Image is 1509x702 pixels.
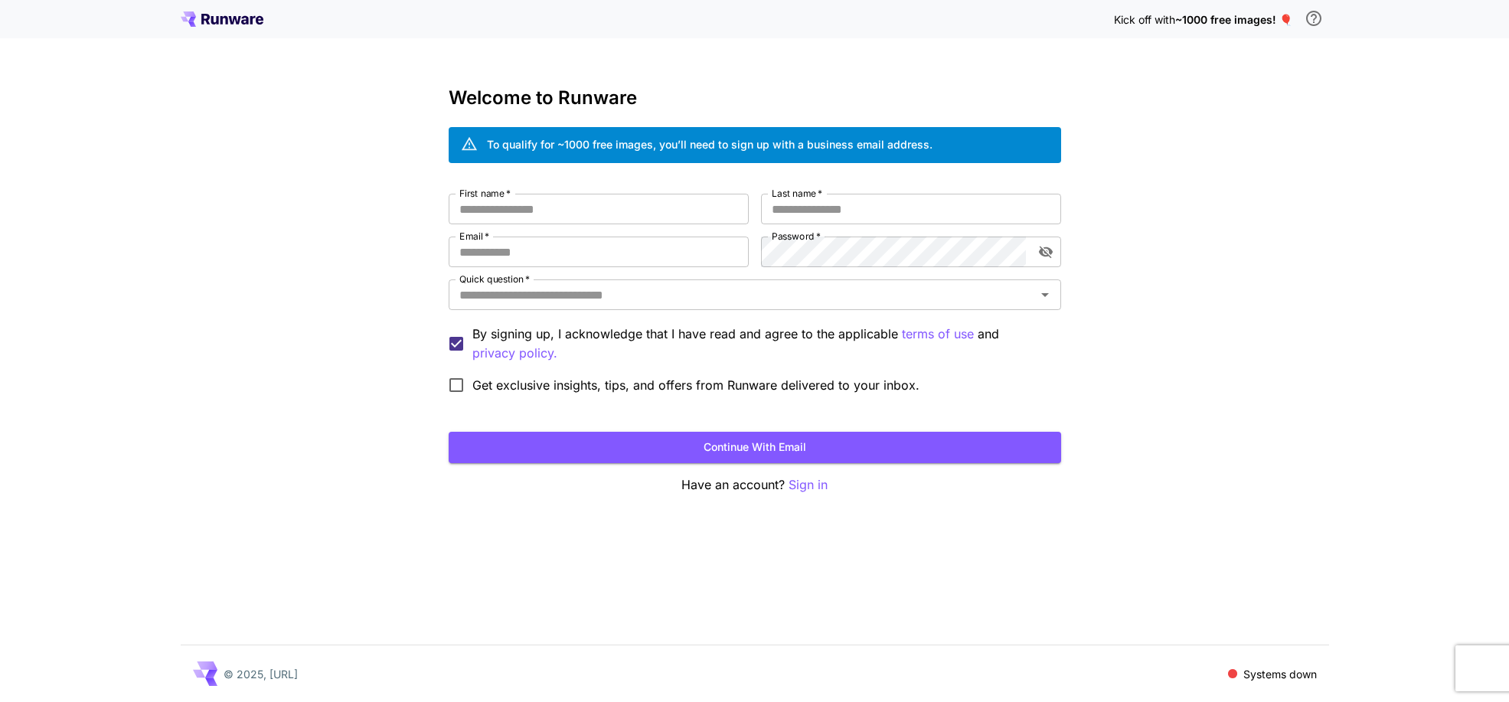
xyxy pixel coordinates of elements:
[1032,238,1060,266] button: toggle password visibility
[487,136,933,152] div: To qualify for ~1000 free images, you’ll need to sign up with a business email address.
[459,273,530,286] label: Quick question
[224,666,298,682] p: © 2025, [URL]
[772,230,821,243] label: Password
[472,376,919,394] span: Get exclusive insights, tips, and offers from Runware delivered to your inbox.
[472,344,557,363] button: By signing up, I acknowledge that I have read and agree to the applicable terms of use and
[449,475,1061,495] p: Have an account?
[472,325,1049,363] p: By signing up, I acknowledge that I have read and agree to the applicable and
[902,325,974,344] button: By signing up, I acknowledge that I have read and agree to the applicable and privacy policy.
[1034,284,1056,305] button: Open
[449,432,1061,463] button: Continue with email
[772,187,822,200] label: Last name
[1175,13,1292,26] span: ~1000 free images! 🎈
[789,475,828,495] button: Sign in
[449,87,1061,109] h3: Welcome to Runware
[1114,13,1175,26] span: Kick off with
[459,187,511,200] label: First name
[1243,666,1317,682] p: Systems down
[1298,3,1329,34] button: In order to qualify for free credit, you need to sign up with a business email address and click ...
[472,344,557,363] p: privacy policy.
[902,325,974,344] p: terms of use
[459,230,489,243] label: Email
